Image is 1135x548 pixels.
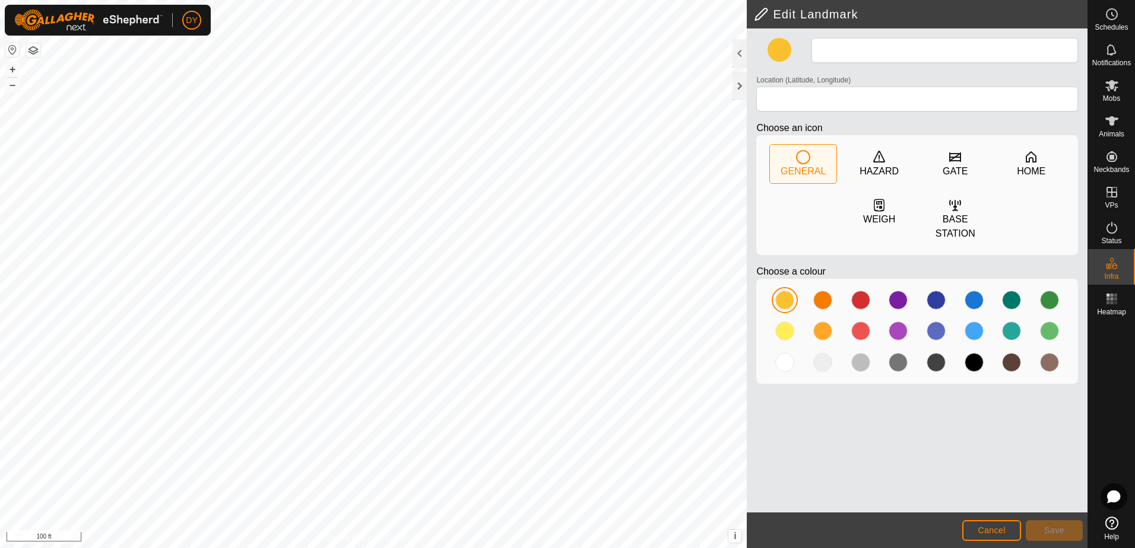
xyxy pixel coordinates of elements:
button: Reset Map [5,43,20,57]
label: Location (Latitude, Longitude) [756,75,851,85]
span: i [734,531,736,541]
div: HAZARD [860,164,899,179]
span: Infra [1104,273,1118,280]
button: Map Layers [26,43,40,58]
span: Schedules [1095,24,1128,31]
a: Contact Us [385,533,420,543]
span: Animals [1099,130,1124,138]
span: VPs [1105,202,1118,209]
span: Help [1104,533,1119,540]
div: BASE STATION [922,212,988,241]
span: Status [1101,237,1121,244]
h2: Edit Landmark [754,7,1088,21]
button: – [5,78,20,92]
span: Cancel [978,525,1006,535]
span: Heatmap [1097,308,1126,316]
div: GENERAL [781,164,826,179]
span: Save [1044,525,1064,535]
a: Help [1088,512,1135,545]
a: Privacy Policy [326,533,371,543]
span: DY [186,14,197,27]
div: HOME [1017,164,1045,179]
button: Cancel [962,520,1021,541]
div: GATE [943,164,968,179]
button: i [728,530,741,543]
img: Gallagher Logo [14,9,163,31]
span: Mobs [1103,95,1120,102]
button: Save [1026,520,1083,541]
span: Neckbands [1093,166,1129,173]
p: Choose an icon [756,121,1078,135]
div: WEIGH [863,212,895,227]
button: + [5,62,20,77]
span: Notifications [1092,59,1131,66]
p: Choose a colour [756,265,1078,279]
